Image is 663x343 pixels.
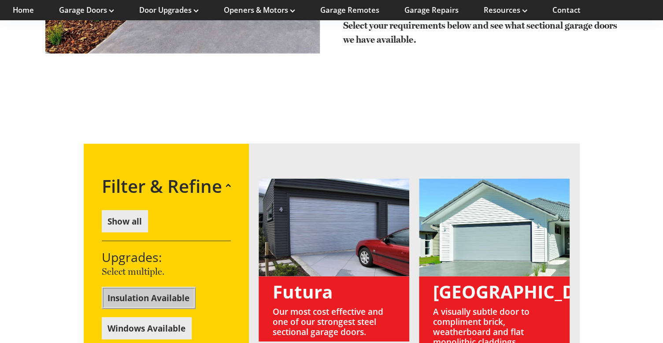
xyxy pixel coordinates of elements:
a: Home [13,5,34,15]
h2: Filter & Refine [102,175,222,196]
p: Select multiple. [102,264,231,278]
a: Openers & Motors [224,5,295,15]
button: Insulation Available [102,287,196,309]
button: Show all [102,210,148,232]
a: Garage Doors [59,5,114,15]
button: Windows Available [102,317,192,339]
a: Door Upgrades [139,5,199,15]
a: Garage Repairs [404,5,459,15]
h3: Upgrades: [102,249,231,264]
a: Contact [552,5,581,15]
a: Resources [484,5,527,15]
a: Garage Remotes [320,5,379,15]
